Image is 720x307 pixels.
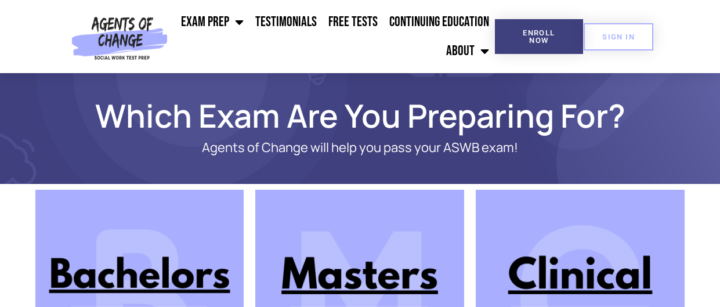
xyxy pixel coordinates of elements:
a: SIGN IN [584,23,653,50]
a: About [440,37,495,66]
a: Enroll Now [495,19,583,54]
a: Exam Prep [175,8,249,37]
a: Free Tests [323,8,383,37]
span: SIGN IN [602,33,635,41]
a: Testimonials [249,8,323,37]
a: Continuing Education [383,8,495,37]
span: Enroll Now [513,29,565,44]
nav: Menu [172,8,495,66]
p: Agents of Change will help you pass your ASWB exam! [76,140,645,155]
h1: Which Exam Are You Preparing For? [30,102,691,129]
